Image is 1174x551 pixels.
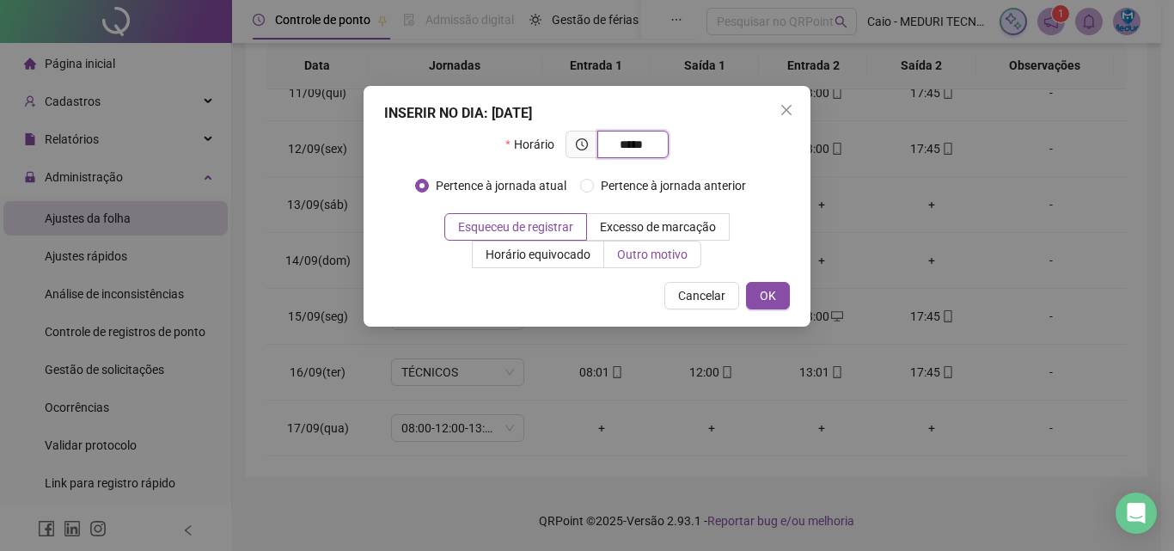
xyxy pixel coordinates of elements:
[594,176,753,195] span: Pertence à jornada anterior
[760,286,776,305] span: OK
[617,248,688,261] span: Outro motivo
[384,103,790,124] div: INSERIR NO DIA : [DATE]
[429,176,573,195] span: Pertence à jornada atual
[780,103,793,117] span: close
[678,286,725,305] span: Cancelar
[458,220,573,234] span: Esqueceu de registrar
[505,131,565,158] label: Horário
[664,282,739,309] button: Cancelar
[746,282,790,309] button: OK
[486,248,590,261] span: Horário equivocado
[576,138,588,150] span: clock-circle
[1116,493,1157,534] div: Open Intercom Messenger
[600,220,716,234] span: Excesso de marcação
[773,96,800,124] button: Close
